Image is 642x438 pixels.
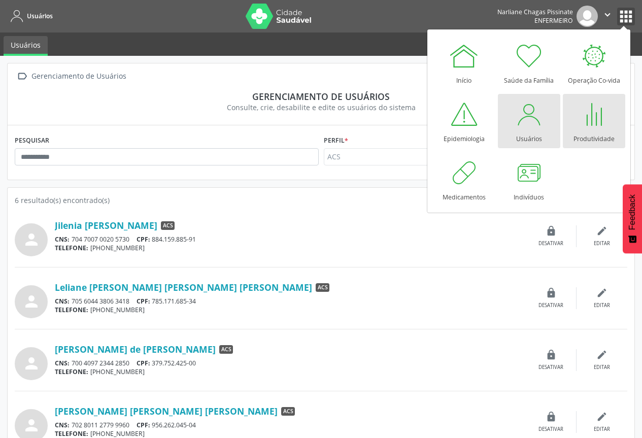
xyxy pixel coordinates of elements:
label: Perfil [324,132,348,148]
div: Gerenciamento de usuários [22,91,620,102]
a: Saúde da Família [498,36,560,90]
span: ACS [219,345,233,354]
div: Desativar [538,426,563,433]
i: person [22,230,41,249]
span: CNS: [55,421,70,429]
div: Editar [594,426,610,433]
i: person [22,416,41,434]
div: Narliane Chagas Pissinate [497,8,573,16]
i: edit [596,287,607,298]
span: Feedback [628,194,637,230]
button: apps [617,8,635,25]
span: TELEFONE: [55,429,88,438]
a: Produtividade [563,94,625,148]
i: edit [596,225,607,237]
i: lock [546,225,557,237]
a:  Gerenciamento de Usuários [15,69,128,84]
div: [PHONE_NUMBER] [55,306,526,314]
span: Enfermeiro [534,16,573,25]
label: PESQUISAR [15,132,49,148]
div: Desativar [538,364,563,371]
div: Editar [594,302,610,309]
i: person [22,354,41,373]
i: lock [546,411,557,422]
span: CPF: [137,421,150,429]
a: Indivíduos [498,152,560,207]
i: edit [596,411,607,422]
a: [PERSON_NAME] [PERSON_NAME] [PERSON_NAME] [55,406,278,417]
span: CPF: [137,297,150,306]
span: CNS: [55,235,70,244]
i:  [15,69,29,84]
div: Gerenciamento de Usuários [29,69,128,84]
button: Feedback - Mostrar pesquisa [623,184,642,253]
button:  [598,6,617,27]
span: ACS [316,283,329,292]
span: TELEFONE: [55,306,88,314]
div: 6 resultado(s) encontrado(s) [15,195,627,206]
div: Consulte, crie, desabilite e edite os usuários do sistema [22,102,620,113]
div: [PHONE_NUMBER] [55,429,526,438]
div: 704 7007 0020 5730 884.159.885-91 [55,235,526,244]
span: TELEFONE: [55,244,88,252]
a: Operação Co-vida [563,36,625,90]
a: Usuários [498,94,560,148]
div: Desativar [538,302,563,309]
div: Editar [594,364,610,371]
span: CPF: [137,235,150,244]
a: Usuários [7,8,53,24]
span: CNS: [55,297,70,306]
i: person [22,292,41,311]
div: Desativar [538,240,563,247]
div: Editar [594,240,610,247]
span: CPF: [137,359,150,367]
span: TELEFONE: [55,367,88,376]
a: Leliane [PERSON_NAME] [PERSON_NAME] [PERSON_NAME] [55,282,312,293]
i: lock [546,349,557,360]
span: ACS [161,221,175,230]
div: [PHONE_NUMBER] [55,244,526,252]
img: img [577,6,598,27]
i: lock [546,287,557,298]
div: 702 8011 2779 9960 956.262.045-04 [55,421,526,429]
span: ACS [281,407,295,416]
a: Epidemiologia [433,94,495,148]
i:  [602,9,613,20]
div: 705 6044 3806 3418 785.171.685-34 [55,297,526,306]
a: Início [433,36,495,90]
div: [PHONE_NUMBER] [55,367,526,376]
a: [PERSON_NAME] de [PERSON_NAME] [55,344,216,355]
div: 700 4097 2344 2850 379.752.425-00 [55,359,526,367]
a: Jilenia [PERSON_NAME] [55,220,157,231]
i: edit [596,349,607,360]
span: CNS: [55,359,70,367]
a: Usuários [4,36,48,56]
a: Medicamentos [433,152,495,207]
span: Usuários [27,12,53,20]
